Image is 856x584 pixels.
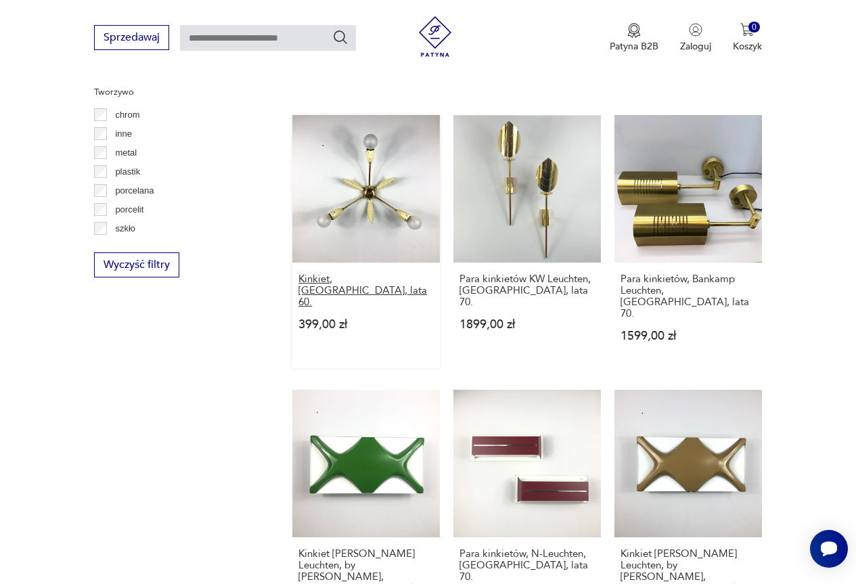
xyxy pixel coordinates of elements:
[680,40,711,53] p: Zaloguj
[621,273,756,319] h3: Para kinkietów, Bankamp Leuchten, [GEOGRAPHIC_DATA], lata 70.
[733,40,762,53] p: Koszyk
[94,34,169,43] a: Sprzedawaj
[115,127,132,141] p: inne
[453,115,601,368] a: Para kinkietów KW Leuchten, Niemcy, lata 70.Para kinkietów KW Leuchten, [GEOGRAPHIC_DATA], lata 7...
[610,40,658,53] p: Patyna B2B
[94,25,169,50] button: Sprzedawaj
[94,85,260,99] p: Tworzywo
[810,530,848,568] iframe: Smartsupp widget button
[298,273,434,308] h3: Kinkiet, [GEOGRAPHIC_DATA], lata 60.
[459,273,595,308] h3: Para kinkietów KW Leuchten, [GEOGRAPHIC_DATA], lata 70.
[614,115,762,368] a: Para kinkietów, Bankamp Leuchten, Niemcy, lata 70.Para kinkietów, Bankamp Leuchten, [GEOGRAPHIC_D...
[610,23,658,53] button: Patyna B2B
[621,330,756,342] p: 1599,00 zł
[115,202,143,217] p: porcelit
[627,23,641,38] img: Ikona medalu
[115,108,139,122] p: chrom
[459,319,595,330] p: 1899,00 zł
[680,23,711,53] button: Zaloguj
[733,23,762,53] button: 0Koszyk
[292,115,440,368] a: Kinkiet, Niemcy, lata 60.Kinkiet, [GEOGRAPHIC_DATA], lata 60.399,00 zł
[115,164,140,179] p: plastik
[115,221,135,236] p: szkło
[115,183,154,198] p: porcelana
[740,23,754,37] img: Ikona koszyka
[94,252,179,277] button: Wyczyść filtry
[748,22,760,33] div: 0
[459,548,595,583] h3: Para kinkietów, N-Leuchten, [GEOGRAPHIC_DATA], lata 70.
[298,319,434,330] p: 399,00 zł
[689,23,702,37] img: Ikonka użytkownika
[332,29,348,45] button: Szukaj
[610,23,658,53] a: Ikona medaluPatyna B2B
[415,16,455,57] img: Patyna - sklep z meblami i dekoracjami vintage
[115,145,137,160] p: metal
